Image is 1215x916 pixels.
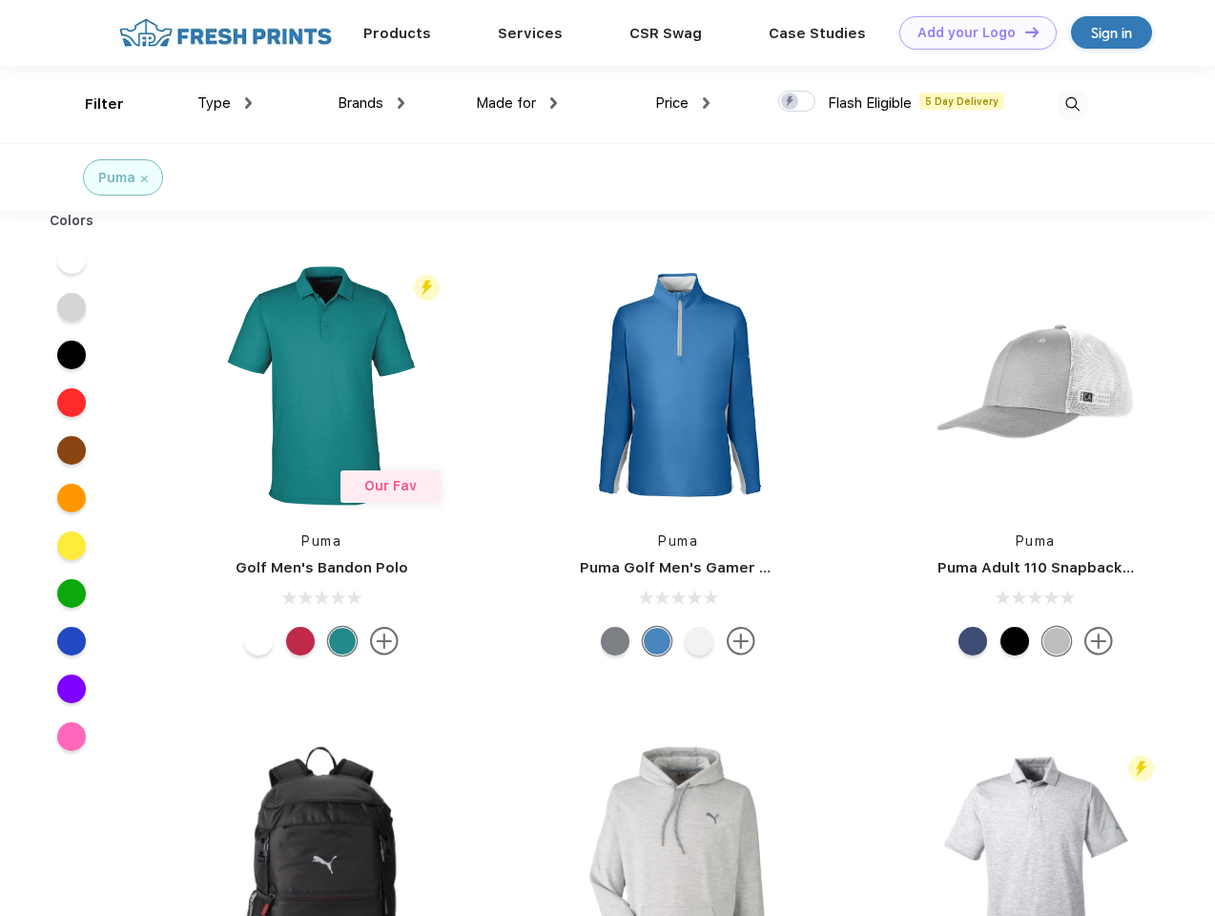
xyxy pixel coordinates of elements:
div: Bright White [244,627,273,656]
div: Ski Patrol [286,627,315,656]
div: Bright White [685,627,713,656]
div: Bright Cobalt [643,627,671,656]
img: more.svg [727,627,755,656]
img: dropdown.png [245,97,252,109]
img: flash_active_toggle.svg [414,275,440,301]
div: Puma [98,168,135,188]
img: dropdown.png [703,97,710,109]
a: Puma [658,533,698,549]
div: Green Lagoon [328,627,357,656]
a: Sign in [1071,16,1152,49]
div: Quarry with Brt Whit [1042,627,1071,656]
a: Puma [1016,533,1056,549]
div: Quiet Shade [601,627,629,656]
a: Products [363,25,431,42]
img: fo%20logo%202.webp [113,16,338,50]
img: filter_cancel.svg [141,176,148,182]
div: Colors [35,211,109,231]
img: func=resize&h=266 [909,259,1163,512]
a: Puma [301,533,341,549]
div: Filter [85,94,124,115]
img: desktop_search.svg [1057,89,1088,120]
img: more.svg [370,627,399,656]
div: Peacoat Qut Shd [958,627,987,656]
img: DT [1025,27,1039,37]
div: Pma Blk Pma Blk [1000,627,1029,656]
a: Golf Men's Bandon Polo [236,559,408,576]
span: Our Fav [364,478,417,493]
a: CSR Swag [629,25,702,42]
img: flash_active_toggle.svg [1128,756,1154,781]
div: Sign in [1091,22,1132,44]
span: Type [197,94,231,112]
img: more.svg [1084,627,1113,656]
span: 5 Day Delivery [919,93,1004,110]
div: Add your Logo [917,25,1016,41]
img: dropdown.png [398,97,404,109]
img: func=resize&h=266 [195,259,448,512]
a: Services [498,25,563,42]
span: Flash Eligible [828,94,912,112]
span: Brands [338,94,383,112]
img: dropdown.png [550,97,557,109]
span: Price [655,94,689,112]
img: func=resize&h=266 [551,259,805,512]
a: Puma Golf Men's Gamer Golf Quarter-Zip [580,559,881,576]
span: Made for [476,94,536,112]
